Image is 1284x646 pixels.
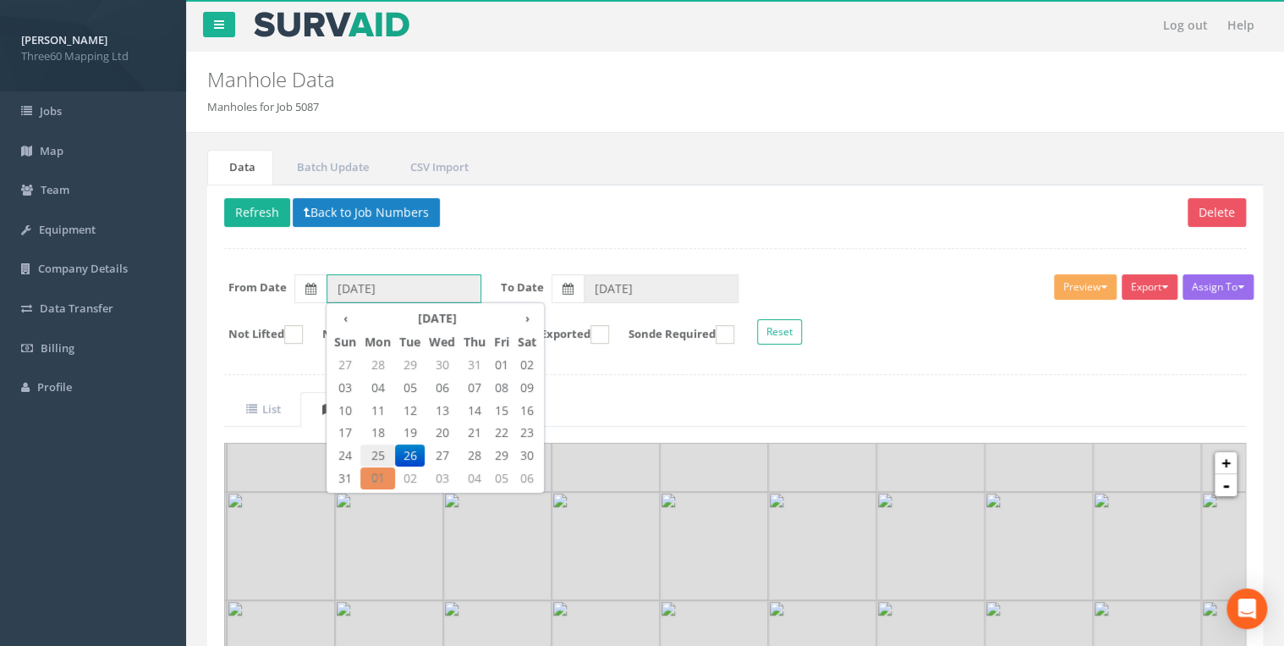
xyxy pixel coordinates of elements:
span: 20 [425,422,459,444]
uib-tab-heading: List [246,401,281,417]
a: [PERSON_NAME] Three60 Mapping Ltd [21,28,165,63]
span: 09 [513,377,540,399]
span: Company Details [38,261,128,276]
span: 31 [459,354,490,376]
th: [DATE] [360,306,513,330]
span: 17 [330,422,360,444]
span: 30 [425,354,459,376]
th: Mon [360,330,395,354]
span: 31 [330,467,360,489]
span: 10 [330,400,360,422]
span: 16 [513,400,540,422]
span: Equipment [39,222,96,237]
span: 06 [425,377,459,399]
img: 161@2x [551,492,660,600]
span: Three60 Mapping Ltd [21,48,165,64]
span: 02 [395,467,425,489]
span: 03 [425,467,459,489]
button: Export [1122,274,1177,300]
th: Tue [395,330,425,354]
span: 25 [360,444,395,467]
label: Not Lifted [211,325,303,344]
span: Billing [41,340,74,356]
span: 15 [490,400,513,422]
span: Map [40,143,63,158]
span: 04 [360,377,395,399]
img: 161@2x [443,492,551,600]
span: 03 [330,377,360,399]
span: 01 [490,354,513,376]
button: Back to Job Numbers [293,198,440,227]
h2: Manhole Data [207,69,1083,91]
a: Batch Update [275,150,387,185]
a: List [224,392,299,427]
button: Assign To [1182,274,1254,300]
img: 161@2x [660,492,768,600]
span: 08 [490,377,513,399]
span: 05 [490,467,513,489]
span: 19 [395,422,425,444]
span: 06 [513,467,540,489]
a: Map [300,392,380,427]
label: Sonde Required [612,325,734,344]
span: 01 [360,467,395,489]
span: 07 [459,377,490,399]
a: Data [207,150,273,185]
span: 05 [395,377,425,399]
span: Profile [37,379,72,395]
a: + [1215,452,1237,474]
span: 27 [425,444,459,467]
img: 161@2x [1093,492,1201,600]
span: Data Transfer [40,301,113,316]
span: 23 [513,422,540,444]
span: 26 [395,444,425,467]
button: Reset [757,319,802,345]
img: 161@2x [768,492,876,600]
span: 28 [459,444,490,467]
th: Fri [490,330,513,354]
a: - [1215,474,1237,496]
span: 04 [459,467,490,489]
label: From Date [228,279,287,295]
button: Delete [1188,198,1246,227]
uib-tab-heading: Map [322,401,362,417]
th: Thu [459,330,490,354]
span: 27 [330,354,360,376]
img: 161@2x [985,492,1093,600]
button: Refresh [224,198,290,227]
li: Manholes for Job 5087 [207,99,319,115]
button: Preview [1054,274,1117,300]
span: 22 [490,422,513,444]
span: 21 [459,422,490,444]
span: Team [41,182,69,197]
a: CSV Import [388,150,486,185]
span: 29 [490,444,513,467]
span: 30 [513,444,540,467]
th: ‹ [330,306,360,330]
strong: [PERSON_NAME] [21,32,107,47]
span: 13 [425,400,459,422]
span: Jobs [40,103,62,119]
input: To Date [584,274,738,303]
span: 11 [360,400,395,422]
span: 24 [330,444,360,467]
label: Not Checked [305,325,412,344]
span: 18 [360,422,395,444]
span: 14 [459,400,490,422]
th: Sat [513,330,540,354]
span: 28 [360,354,395,376]
span: 29 [395,354,425,376]
label: Not Exported [500,325,609,344]
img: 161@2x [227,492,335,600]
label: To Date [501,279,544,295]
div: Open Intercom Messenger [1226,588,1267,629]
th: Wed [425,330,459,354]
img: 161@2x [335,492,443,600]
span: 12 [395,400,425,422]
th: › [513,306,540,330]
th: Sun [330,330,360,354]
input: From Date [326,274,481,303]
img: 161@2x [876,492,985,600]
span: 02 [513,354,540,376]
